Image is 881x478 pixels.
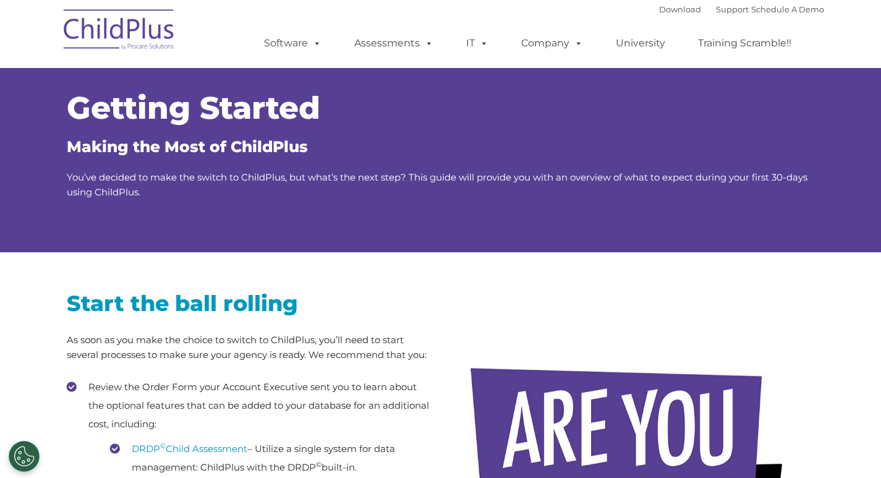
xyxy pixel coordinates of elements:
span: You’ve decided to make the switch to ChildPlus, but what’s the next step? This guide will provide... [67,171,807,198]
button: Cookies Settings [9,441,40,472]
a: University [603,31,678,56]
a: Schedule A Demo [751,4,824,14]
span: Getting Started [67,89,320,127]
li: – Utilize a single system for data management: ChildPlus with the DRDP built-in. [110,440,432,477]
a: IT [454,31,501,56]
sup: © [160,442,166,450]
h2: Start the ball rolling [67,289,432,317]
a: Support [716,4,749,14]
p: As soon as you make the choice to switch to ChildPlus, you’ll need to start several processes to ... [67,333,432,362]
a: Software [252,31,334,56]
a: Company [509,31,595,56]
iframe: Chat Widget [819,419,881,478]
a: DRDP©Child Assessment [132,443,247,455]
img: ChildPlus by Procare Solutions [57,1,181,62]
a: Assessments [342,31,446,56]
a: Download [659,4,701,14]
a: Training Scramble!! [686,31,804,56]
font: | [659,4,824,14]
sup: © [316,460,321,469]
span: Making the Most of ChildPlus [67,137,308,156]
